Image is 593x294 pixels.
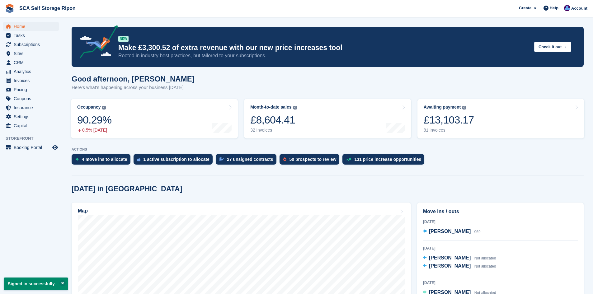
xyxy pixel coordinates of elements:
[137,157,140,161] img: active_subscription_to_allocate_icon-d502201f5373d7db506a760aba3b589e785aa758c864c3986d89f69b8ff3...
[3,85,59,94] a: menu
[74,25,118,61] img: price-adjustments-announcement-icon-8257ccfd72463d97f412b2fc003d46551f7dbcb40ab6d574587a9cd5c0d94...
[423,228,481,236] a: [PERSON_NAME] 069
[244,99,411,138] a: Month-to-date sales £8,604.41 32 invoices
[14,94,51,103] span: Coupons
[3,40,59,49] a: menu
[3,58,59,67] a: menu
[72,75,195,83] h1: Good afternoon, [PERSON_NAME]
[4,278,68,290] p: Signed in successfully.
[72,147,584,152] p: ACTIONS
[474,264,496,268] span: Not allocated
[346,158,351,161] img: price_increase_opportunities-93ffe204e8149a01c8c9dc8f82e8f89637d9d84a8eef4429ea346261dce0b2c0.svg
[342,154,427,168] a: 131 price increase opportunities
[118,52,529,59] p: Rooted in industry best practices, but tailored to your subscriptions.
[424,114,474,126] div: £13,103.17
[77,114,111,126] div: 90.29%
[3,76,59,85] a: menu
[250,128,297,133] div: 32 invoices
[289,157,337,162] div: 50 prospects to review
[72,185,182,193] h2: [DATE] in [GEOGRAPHIC_DATA]
[77,105,101,110] div: Occupancy
[5,4,14,13] img: stora-icon-8386f47178a22dfd0bd8f6a31ec36ba5ce8667c1dd55bd0f319d3a0aa187defe.svg
[51,144,59,151] a: Preview store
[3,94,59,103] a: menu
[227,157,273,162] div: 27 unsigned contracts
[3,112,59,121] a: menu
[3,31,59,40] a: menu
[250,105,291,110] div: Month-to-date sales
[118,43,529,52] p: Make £3,300.52 of extra revenue with our new price increases tool
[14,121,51,130] span: Capital
[216,154,280,168] a: 27 unsigned contracts
[424,128,474,133] div: 81 invoices
[6,135,62,142] span: Storefront
[77,128,111,133] div: 0.5% [DATE]
[14,103,51,112] span: Insurance
[429,229,471,234] span: [PERSON_NAME]
[3,22,59,31] a: menu
[14,49,51,58] span: Sites
[293,106,297,110] img: icon-info-grey-7440780725fd019a000dd9b08b2336e03edf1995a4989e88bcd33f0948082b44.svg
[3,49,59,58] a: menu
[423,254,496,262] a: [PERSON_NAME] Not allocated
[564,5,570,11] img: Sarah Race
[280,154,343,168] a: 50 prospects to review
[3,67,59,76] a: menu
[519,5,531,11] span: Create
[3,103,59,112] a: menu
[423,245,578,251] div: [DATE]
[219,157,224,161] img: contract_signature_icon-13c848040528278c33f63329250d36e43548de30e8caae1d1a13099fd9432cc5.svg
[354,157,421,162] div: 131 price increase opportunities
[14,85,51,94] span: Pricing
[144,157,209,162] div: 1 active subscription to allocate
[423,219,578,225] div: [DATE]
[14,76,51,85] span: Invoices
[250,114,297,126] div: £8,604.41
[571,5,587,12] span: Account
[429,255,471,260] span: [PERSON_NAME]
[550,5,558,11] span: Help
[429,263,471,268] span: [PERSON_NAME]
[474,230,481,234] span: 069
[534,42,571,52] button: Check it out →
[71,99,238,138] a: Occupancy 90.29% 0.5% [DATE]
[474,256,496,260] span: Not allocated
[72,84,195,91] p: Here's what's happening across your business [DATE]
[118,36,129,42] div: NEW
[424,105,461,110] div: Awaiting payment
[14,58,51,67] span: CRM
[14,22,51,31] span: Home
[14,40,51,49] span: Subscriptions
[423,208,578,215] h2: Move ins / outs
[423,280,578,286] div: [DATE]
[3,121,59,130] a: menu
[14,112,51,121] span: Settings
[72,154,134,168] a: 4 move ins to allocate
[14,67,51,76] span: Analytics
[14,143,51,152] span: Booking Portal
[3,143,59,152] a: menu
[102,106,106,110] img: icon-info-grey-7440780725fd019a000dd9b08b2336e03edf1995a4989e88bcd33f0948082b44.svg
[75,157,79,161] img: move_ins_to_allocate_icon-fdf77a2bb77ea45bf5b3d319d69a93e2d87916cf1d5bf7949dd705db3b84f3ca.svg
[283,157,286,161] img: prospect-51fa495bee0391a8d652442698ab0144808aea92771e9ea1ae160a38d050c398.svg
[82,157,127,162] div: 4 move ins to allocate
[417,99,584,138] a: Awaiting payment £13,103.17 81 invoices
[78,208,88,214] h2: Map
[134,154,216,168] a: 1 active subscription to allocate
[17,3,78,13] a: SCA Self Storage Ripon
[462,106,466,110] img: icon-info-grey-7440780725fd019a000dd9b08b2336e03edf1995a4989e88bcd33f0948082b44.svg
[423,262,496,270] a: [PERSON_NAME] Not allocated
[14,31,51,40] span: Tasks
